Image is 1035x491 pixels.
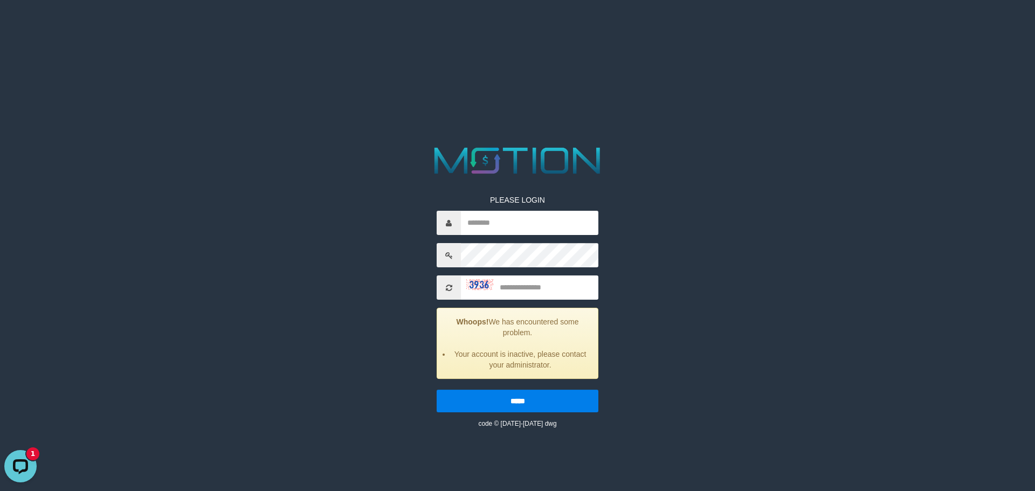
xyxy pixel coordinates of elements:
div: We has encountered some problem. [437,308,598,379]
li: Your account is inactive, please contact your administrator. [451,349,590,370]
strong: Whoops! [457,317,489,326]
p: PLEASE LOGIN [437,195,598,205]
div: new message indicator [26,2,39,15]
img: MOTION_logo.png [427,143,608,178]
img: captcha [466,279,493,290]
button: Open LiveChat chat widget [4,4,37,37]
small: code © [DATE]-[DATE] dwg [478,420,556,427]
